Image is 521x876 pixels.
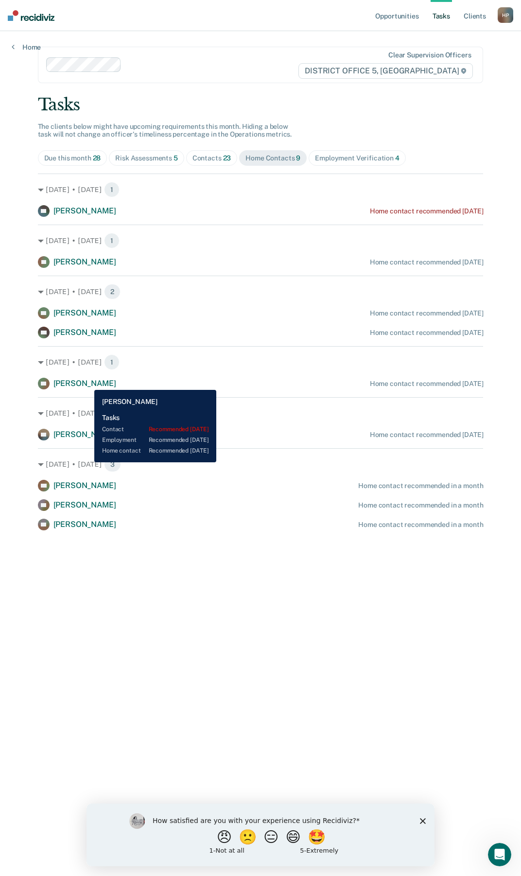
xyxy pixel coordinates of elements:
[498,7,513,23] button: HP
[488,843,511,866] iframe: Intercom live chat
[104,182,120,197] span: 1
[370,258,484,266] div: Home contact recommended [DATE]
[53,257,116,266] span: [PERSON_NAME]
[104,284,121,299] span: 2
[498,7,513,23] div: H P
[53,328,116,337] span: [PERSON_NAME]
[8,10,54,21] img: Recidiviz
[53,379,116,388] span: [PERSON_NAME]
[245,154,300,162] div: Home Contacts
[53,481,116,490] span: [PERSON_NAME]
[38,284,484,299] div: [DATE] • [DATE] 2
[38,354,484,370] div: [DATE] • [DATE] 1
[53,500,116,509] span: [PERSON_NAME]
[358,521,483,529] div: Home contact recommended in a month
[223,154,231,162] span: 23
[298,63,473,79] span: DISTRICT OFFICE 5, [GEOGRAPHIC_DATA]
[53,206,116,215] span: [PERSON_NAME]
[315,154,399,162] div: Employment Verification
[395,154,399,162] span: 4
[44,154,101,162] div: Due this month
[53,430,116,439] span: [PERSON_NAME]
[174,154,178,162] span: 5
[192,154,231,162] div: Contacts
[53,308,116,317] span: [PERSON_NAME]
[38,123,292,139] span: The clients below might have upcoming requirements this month. Hiding a below task will not chang...
[87,804,434,866] iframe: Survey by Kim from Recidiviz
[104,405,120,421] span: 1
[370,329,484,337] div: Home contact recommended [DATE]
[104,354,120,370] span: 1
[38,95,484,115] div: Tasks
[358,482,483,490] div: Home contact recommended in a month
[38,405,484,421] div: [DATE] • [DATE] 1
[388,51,471,59] div: Clear supervision officers
[358,501,483,509] div: Home contact recommended in a month
[53,520,116,529] span: [PERSON_NAME]
[12,43,41,52] a: Home
[370,380,484,388] div: Home contact recommended [DATE]
[38,456,484,472] div: [DATE] • [DATE] 3
[370,431,484,439] div: Home contact recommended [DATE]
[370,207,484,215] div: Home contact recommended [DATE]
[93,154,101,162] span: 28
[370,309,484,317] div: Home contact recommended [DATE]
[38,182,484,197] div: [DATE] • [DATE] 1
[104,233,120,248] span: 1
[104,456,121,472] span: 3
[296,154,300,162] span: 9
[115,154,178,162] div: Risk Assessments
[38,233,484,248] div: [DATE] • [DATE] 1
